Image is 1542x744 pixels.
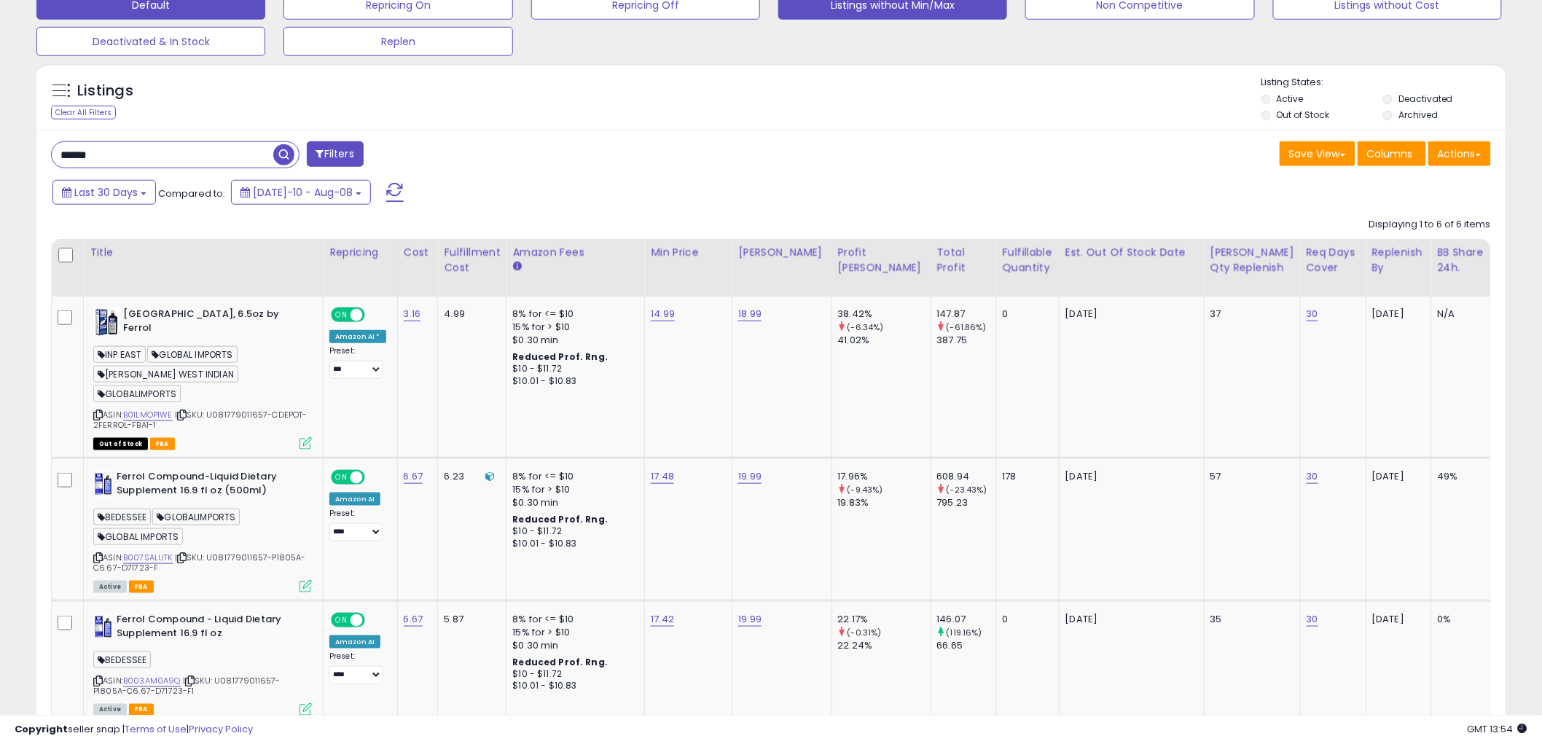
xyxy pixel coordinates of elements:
[838,613,931,626] div: 22.17%
[93,470,113,499] img: 41bK7eDMLBL._SL40_.jpg
[1372,613,1420,626] div: [DATE]
[152,509,240,525] span: GLOBALIMPORTS
[512,538,633,550] div: $10.01 - $10.83
[512,626,633,639] div: 15% for > $10
[117,613,294,643] b: Ferrol Compound - Liquid Dietary Supplement 16.9 fl oz
[1372,308,1420,321] div: [DATE]
[1438,613,1486,626] div: 0%
[738,245,825,260] div: [PERSON_NAME]
[147,346,237,363] span: GLOBAL IMPORTS
[404,307,421,321] a: 3.16
[1438,470,1486,483] div: 49%
[512,483,633,496] div: 15% for > $10
[444,245,500,275] div: Fulfillment Cost
[512,308,633,321] div: 8% for <= $10
[947,321,987,333] small: (-61.86%)
[1210,245,1294,275] div: [PERSON_NAME] Qty Replenish
[93,552,306,573] span: | SKU: U081779011657-P1805A-C6.67-D71723-F
[253,185,353,200] span: [DATE]-10 - Aug-08
[937,334,996,347] div: 387.75
[1003,613,1048,626] div: 0
[937,470,996,483] div: 608.94
[512,470,633,483] div: 8% for <= $10
[117,470,294,501] b: Ferrol Compound-Liquid Dietary Supplement 16.9 fl oz (500ml)
[1277,93,1304,105] label: Active
[129,581,154,593] span: FBA
[74,185,138,200] span: Last 30 Days
[512,639,633,652] div: $0.30 min
[125,722,187,736] a: Terms of Use
[937,639,996,652] div: 66.65
[838,245,925,275] div: Profit [PERSON_NAME]
[158,187,225,200] span: Compared to:
[1307,612,1318,627] a: 30
[1307,469,1318,484] a: 30
[1428,141,1491,166] button: Actions
[93,651,151,668] span: BEDESSEE
[651,307,675,321] a: 14.99
[512,513,608,525] b: Reduced Prof. Rng.
[512,321,633,334] div: 15% for > $10
[738,612,762,627] a: 19.99
[329,509,386,541] div: Preset:
[1003,470,1048,483] div: 178
[93,528,183,545] span: GLOBAL IMPORTS
[36,27,265,56] button: Deactivated & In Stock
[1204,239,1300,297] th: Please note that this number is a calculation based on your required days of coverage and your ve...
[93,409,308,431] span: | SKU: U081779011657-CDEPOT-2FERROL-FBA1-1
[363,471,386,484] span: OFF
[838,496,931,509] div: 19.83%
[512,245,638,260] div: Amazon Fees
[283,27,512,56] button: Replen
[444,613,495,626] div: 5.87
[329,651,386,684] div: Preset:
[1280,141,1355,166] button: Save View
[93,308,312,448] div: ASIN:
[838,470,931,483] div: 17.96%
[512,334,633,347] div: $0.30 min
[123,409,173,421] a: B01LMOP1WE
[93,470,312,591] div: ASIN:
[1372,245,1425,275] div: Replenish By
[93,613,113,642] img: 41bK7eDMLBL._SL40_.jpg
[307,141,364,167] button: Filters
[444,308,495,321] div: 4.99
[1367,146,1413,161] span: Columns
[1369,218,1491,232] div: Displaying 1 to 6 of 6 items
[93,385,181,402] span: GLOBALIMPORTS
[512,525,633,538] div: $10 - $11.72
[1261,76,1506,90] p: Listing States:
[738,307,762,321] a: 18.99
[838,334,931,347] div: 41.02%
[1438,308,1486,321] div: N/A
[651,612,674,627] a: 17.42
[123,552,173,564] a: B007SALUTK
[651,469,674,484] a: 17.48
[231,180,371,205] button: [DATE]-10 - Aug-08
[93,366,238,383] span: [PERSON_NAME] WEST INDIAN
[363,309,386,321] span: OFF
[937,308,996,321] div: 147.87
[1210,308,1289,321] div: 37
[512,681,633,693] div: $10.01 - $10.83
[937,613,996,626] div: 146.07
[329,245,391,260] div: Repricing
[937,496,996,509] div: 795.23
[512,375,633,388] div: $10.01 - $10.83
[444,470,495,483] div: 6.23
[1065,613,1193,626] p: [DATE]
[947,627,982,638] small: (119.16%)
[848,321,884,333] small: (-6.34%)
[123,675,181,687] a: B003AM0A9Q
[1003,308,1048,321] div: 0
[123,308,300,338] b: [GEOGRAPHIC_DATA], 6.5oz by Ferrol
[512,363,633,375] div: $10 - $11.72
[404,612,423,627] a: 6.67
[90,245,317,260] div: Title
[329,330,386,343] div: Amazon AI *
[1003,245,1053,275] div: Fulfillable Quantity
[1307,245,1360,275] div: Req Days Cover
[15,722,68,736] strong: Copyright
[937,245,990,275] div: Total Profit
[93,308,120,337] img: 51bj2PE2ckL._SL40_.jpg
